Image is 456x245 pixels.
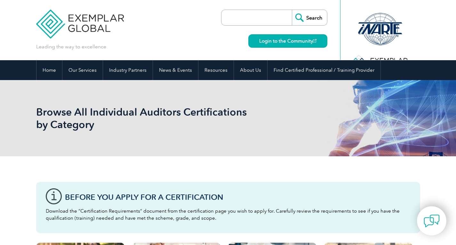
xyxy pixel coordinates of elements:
a: Find Certified Professional / Training Provider [268,60,380,80]
img: open_square.png [313,39,316,43]
a: Resources [198,60,234,80]
h1: Browse All Individual Auditors Certifications by Category [36,106,282,131]
p: Leading the way to excellence [36,43,106,50]
input: Search [292,10,327,25]
a: Our Services [62,60,103,80]
h3: Before You Apply For a Certification [65,193,411,201]
a: Industry Partners [103,60,153,80]
a: About Us [234,60,267,80]
p: Download the “Certification Requirements” document from the certification page you wish to apply ... [46,208,411,222]
a: Home [36,60,62,80]
a: Login to the Community [248,34,327,48]
img: contact-chat.png [424,213,440,229]
a: News & Events [153,60,198,80]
